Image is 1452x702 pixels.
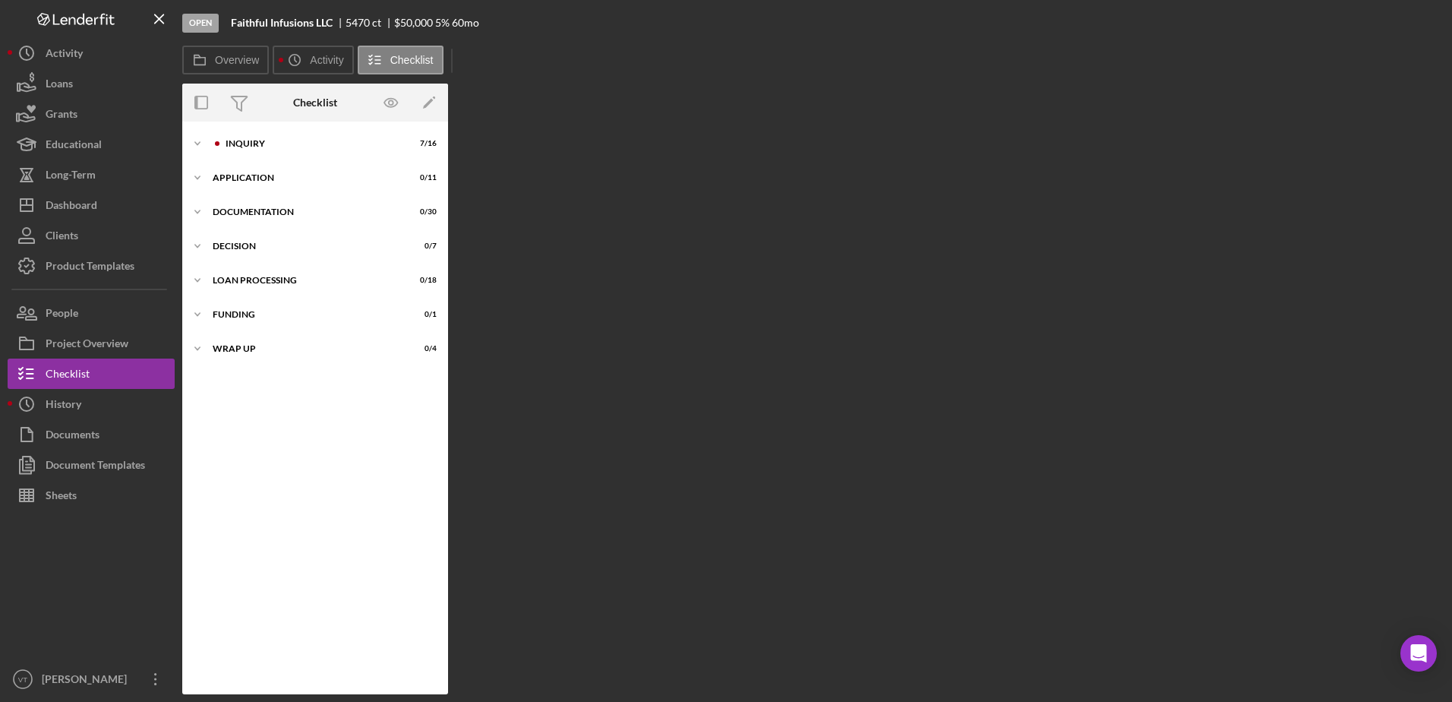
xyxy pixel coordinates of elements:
[231,17,333,29] b: Faithful Infusions LLC
[182,14,219,33] div: Open
[310,54,343,66] label: Activity
[8,220,175,251] button: Clients
[213,344,399,353] div: Wrap up
[390,54,434,66] label: Checklist
[18,675,27,684] text: VT
[46,328,128,362] div: Project Overview
[409,276,437,285] div: 0 / 18
[409,207,437,217] div: 0 / 30
[226,139,399,148] div: Inquiry
[38,664,137,698] div: [PERSON_NAME]
[452,17,479,29] div: 60 mo
[358,46,443,74] button: Checklist
[46,251,134,285] div: Product Templates
[409,242,437,251] div: 0 / 7
[46,68,73,103] div: Loans
[346,17,394,29] div: 5470 ct
[8,99,175,129] button: Grants
[46,450,145,484] div: Document Templates
[213,276,399,285] div: Loan Processing
[46,129,102,163] div: Educational
[409,310,437,319] div: 0 / 1
[8,450,175,480] button: Document Templates
[8,38,175,68] button: Activity
[46,389,81,423] div: History
[8,298,175,328] button: People
[46,220,78,255] div: Clients
[8,160,175,190] button: Long-Term
[213,310,399,319] div: Funding
[213,173,399,182] div: Application
[46,38,83,72] div: Activity
[435,17,450,29] div: 5 %
[8,664,175,694] button: VT[PERSON_NAME]
[273,46,353,74] button: Activity
[46,480,77,514] div: Sheets
[46,298,78,332] div: People
[8,389,175,419] button: History
[213,242,399,251] div: Decision
[293,96,337,109] div: Checklist
[8,129,175,160] button: Educational
[1400,635,1437,672] div: Open Intercom Messenger
[46,160,96,194] div: Long-Term
[182,46,269,74] button: Overview
[215,54,259,66] label: Overview
[213,207,399,217] div: Documentation
[8,419,175,450] button: Documents
[8,251,175,281] button: Product Templates
[409,139,437,148] div: 7 / 16
[8,328,175,359] button: Project Overview
[8,359,175,389] button: Checklist
[46,190,97,224] div: Dashboard
[8,190,175,220] button: Dashboard
[8,68,175,99] button: Loans
[46,419,99,454] div: Documents
[394,16,433,29] span: $50,000
[46,99,77,133] div: Grants
[409,173,437,182] div: 0 / 11
[8,480,175,511] button: Sheets
[46,359,90,393] div: Checklist
[409,344,437,353] div: 0 / 4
